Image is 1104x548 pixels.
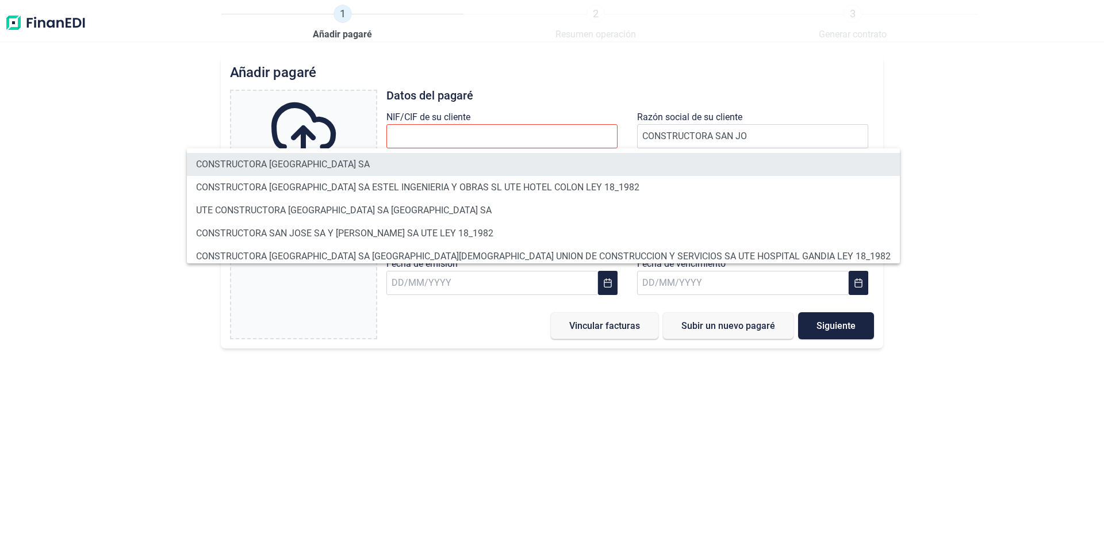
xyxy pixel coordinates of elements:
[798,312,874,339] button: Siguiente
[187,199,900,222] li: UTE CONSTRUCTORA [GEOGRAPHIC_DATA] SA [GEOGRAPHIC_DATA] SA
[313,5,372,41] a: 1Añadir pagaré
[816,321,856,330] span: Siguiente
[598,271,618,295] button: Choose Date
[386,90,874,101] h3: Datos del pagaré
[637,110,742,124] label: Razón social de su cliente
[663,312,793,339] button: Subir un nuevo pagaré
[551,312,658,339] button: Vincular facturas
[313,28,372,41] span: Añadir pagaré
[386,110,470,124] label: NIF/CIF de su cliente
[333,5,352,23] span: 1
[230,64,874,81] h2: Añadir pagaré
[187,176,900,199] li: CONSTRUCTORA [GEOGRAPHIC_DATA] SA ESTEL INGENIERIA Y OBRAS SL UTE HOTEL COLON LEY 18_1982
[386,271,598,295] input: DD/MM/YYYY
[637,271,849,295] input: DD/MM/YYYY
[681,321,775,330] span: Subir un nuevo pagaré
[187,245,900,268] li: CONSTRUCTORA [GEOGRAPHIC_DATA] SA [GEOGRAPHIC_DATA][DEMOGRAPHIC_DATA] UNION DE CONSTRUCCION Y SER...
[5,5,86,41] img: Logo de aplicación
[187,222,900,245] li: CONSTRUCTORA SAN JOSE SA Y [PERSON_NAME] SA UTE LEY 18_1982
[569,321,640,330] span: Vincular facturas
[187,153,900,176] li: CONSTRUCTORA [GEOGRAPHIC_DATA] SA
[637,257,726,271] label: Fecha de vencimiento
[849,271,868,295] button: Choose Date
[386,257,458,271] label: Fecha de emisión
